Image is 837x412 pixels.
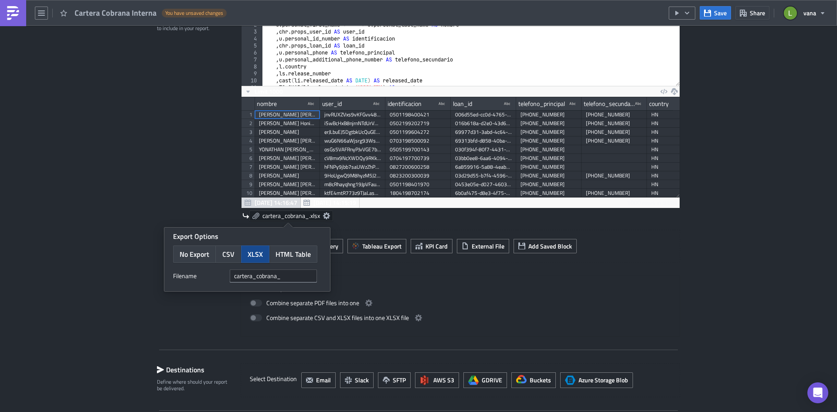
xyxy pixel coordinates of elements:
div: 6a859916-5a88-4eab-bca7-c8e275aa82fa [455,163,512,171]
div: 1000 rows in 9.88s [627,197,677,208]
button: [DATE] 14:15:19 [300,197,360,208]
span: Azure Storage Blob [565,375,575,385]
div: [PHONE_NUMBER] [521,136,577,145]
span: AWS S3 [433,375,454,385]
div: iSwBcHxB8njrnNTdUrVAqG [324,119,381,128]
div: HN [651,154,708,163]
div: [PERSON_NAME] [259,128,316,136]
button: Buckets [511,372,556,388]
button: External File [457,239,509,253]
span: Azure Storage Blob [578,375,628,385]
div: [PHONE_NUMBER] [586,110,643,119]
div: Define where should your report be delivered. [157,378,231,392]
button: vana [779,3,830,23]
label: Additional Options [250,285,671,293]
div: [PHONE_NUMBER] [586,171,643,180]
div: 1804198702174 [390,189,446,197]
div: HN [651,136,708,145]
span: Email [316,375,331,385]
span: External File [472,242,504,251]
span: Limit 1000 [255,87,283,96]
span: CSV [222,249,235,259]
div: [PERSON_NAME] [259,171,316,180]
div: 0823200300039 [390,171,446,180]
div: 6b0af475-d8e3-4f75-aa5f-f61257846617 [455,189,512,197]
div: Export Options [173,232,321,241]
button: [DATE] 14:16:47 [242,197,301,208]
span: Buckets [530,375,551,385]
div: country [649,97,669,110]
div: HN [651,171,708,180]
div: Open Intercom Messenger [807,382,828,403]
div: 3 [242,28,262,35]
div: 10 [242,77,262,84]
div: 9 [242,70,262,77]
div: [PHONE_NUMBER] [521,119,577,128]
div: 7 [242,56,262,63]
div: 9HoUgwQ9M8hyzM5J2eUSAK [324,171,381,180]
div: 0502199202719 [390,119,446,128]
div: [PERSON_NAME] Honith [PERSON_NAME] [259,119,316,128]
button: Limit 1000 [242,86,286,97]
div: 11 [242,84,262,91]
div: 0827200600258 [390,163,446,171]
img: Avatar [783,6,798,20]
div: 69977d31-3abd-4c64-894b-ded5ba1fe6c8 [455,128,512,136]
div: [PHONE_NUMBER] [586,119,643,128]
button: AWS S3 [415,372,459,388]
div: [PHONE_NUMBER] [521,154,577,163]
div: erJLbuEJ5DgtbkUcQuGERD [324,128,381,136]
button: SFTP [378,372,411,388]
button: Add Saved Block [514,239,577,253]
div: [PERSON_NAME] [PERSON_NAME] [259,163,316,171]
div: 0501198401970 [390,180,446,189]
div: 8 [242,63,262,70]
div: 6 [242,49,262,56]
div: HN [651,189,708,197]
button: No Export [173,245,216,263]
div: osGs5VAFRnyPJvVGE7bR4w [324,145,381,154]
div: [PHONE_NUMBER] [521,145,577,154]
div: m8cRhayqhng19JpVFauJ4K [324,180,381,189]
button: Save [700,6,731,20]
div: identificacion [388,97,422,110]
span: Slack [355,375,369,385]
div: HN [651,145,708,154]
span: Cartera Cobrana Interna [75,7,157,19]
span: KPI Card [425,242,448,251]
div: [PERSON_NAME] [PERSON_NAME] [259,189,316,197]
div: 4 [242,35,262,42]
div: telefono_secundario [584,97,635,110]
div: 03d29d55-b7f4-4596-a3bc-7c299a8fa664 [455,171,512,180]
div: nombre [257,97,277,110]
button: Share [735,6,769,20]
div: 030f394f-80f7-4431-9807-894f5ab228cc [455,145,512,154]
div: 69313bfd-d858-40ba-8a14-3e96dd03ca44 [455,136,512,145]
span: [DATE] 14:15:19 [313,198,356,207]
div: [PERSON_NAME] [PERSON_NAME] [259,154,316,163]
div: Select which data & attachment to include in your report. [157,18,231,32]
a: cartera_cobrana_.xlsx [249,211,333,221]
div: HN [651,119,708,128]
div: [PHONE_NUMBER] [521,128,577,136]
div: [PHONE_NUMBER] [521,163,577,171]
span: GDRIVE [482,375,502,385]
button: Slack [340,372,374,388]
span: Save [714,8,727,17]
div: 03bb0ee8-6aa6-4094-9edb-3fe3f3587713 [455,154,512,163]
label: Filenam﻿e [173,269,225,283]
span: Combine separate PDF files into one [266,298,359,308]
div: 0501199604272 [390,128,446,136]
div: [PHONE_NUMBER] [521,171,577,180]
div: [PERSON_NAME] [PERSON_NAME] [259,110,316,119]
span: Share [750,8,765,17]
div: HN [651,128,708,136]
div: HN [651,110,708,119]
div: Destinations [157,363,231,376]
div: YONATHAN [PERSON_NAME] [259,145,316,154]
div: 0704197700739 [390,154,446,163]
div: [PHONE_NUMBER] [521,110,577,119]
span: No Export [180,249,209,259]
div: 0501198400421 [390,110,446,119]
span: vana [803,8,816,17]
